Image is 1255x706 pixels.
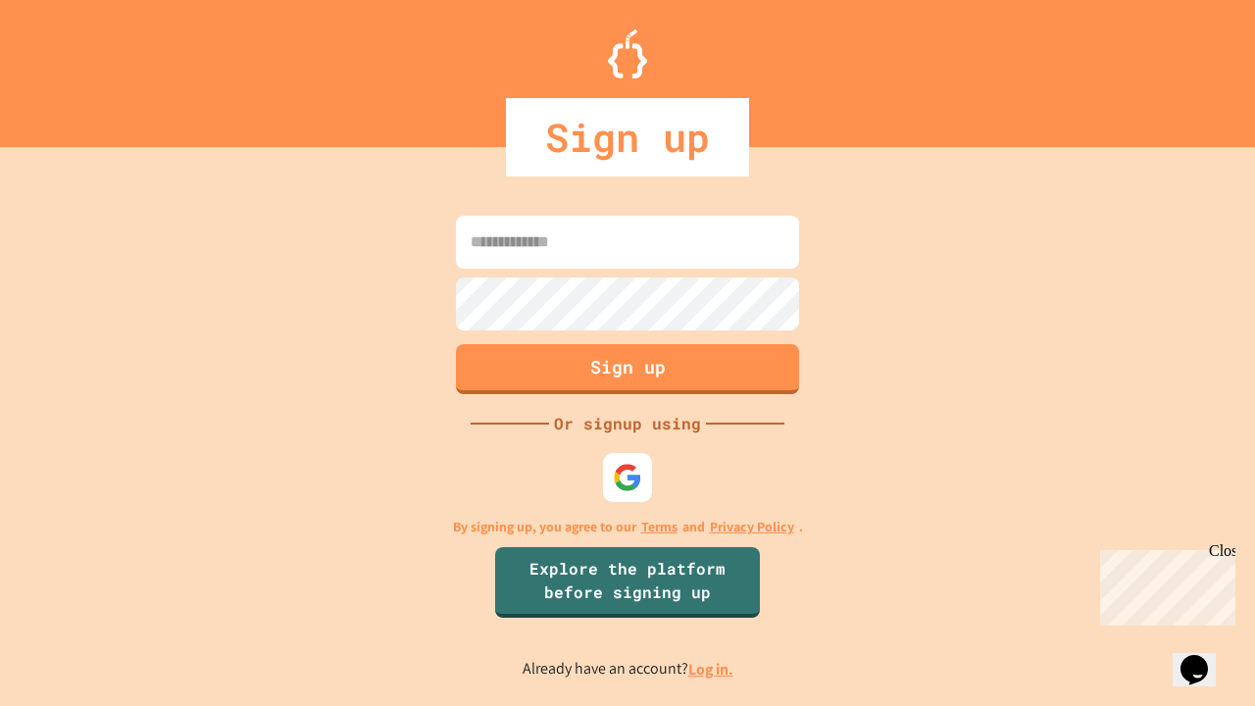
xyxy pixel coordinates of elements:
[523,657,733,681] p: Already have an account?
[506,98,749,176] div: Sign up
[688,659,733,680] a: Log in.
[1173,628,1235,686] iframe: chat widget
[456,344,799,394] button: Sign up
[608,29,647,78] img: Logo.svg
[453,517,803,537] p: By signing up, you agree to our and .
[549,412,706,435] div: Or signup using
[641,517,678,537] a: Terms
[495,547,760,618] a: Explore the platform before signing up
[8,8,135,125] div: Chat with us now!Close
[1092,542,1235,626] iframe: chat widget
[613,463,642,492] img: google-icon.svg
[710,517,794,537] a: Privacy Policy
